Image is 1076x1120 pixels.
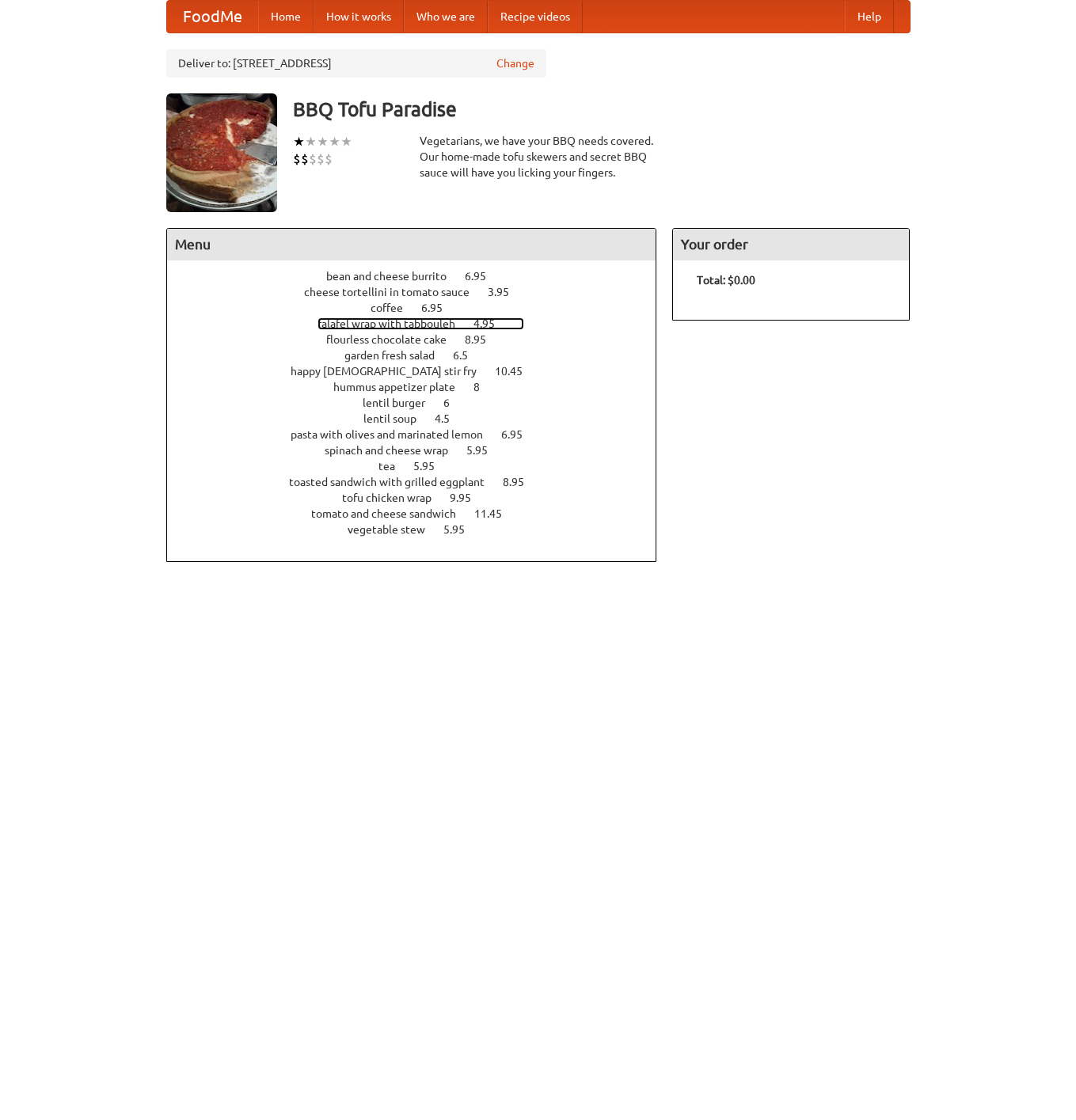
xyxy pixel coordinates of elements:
b: Total: $0.00 [697,274,755,287]
span: flourless chocolate cake [326,333,462,346]
span: 8.95 [503,476,540,488]
span: 3.95 [488,286,525,298]
span: hummus appetizer plate [333,381,471,393]
span: bean and cheese burrito [326,270,462,283]
li: $ [301,150,309,168]
a: pasta with olives and marinated lemon 6.95 [291,428,552,441]
a: toasted sandwich with grilled eggplant 8.95 [289,476,553,488]
h4: Menu [167,229,656,260]
span: tomato and cheese sandwich [311,507,472,520]
li: $ [325,150,333,168]
a: flourless chocolate cake 8.95 [326,333,515,346]
div: Vegetarians, we have your BBQ needs covered. Our home-made tofu skewers and secret BBQ sauce will... [420,133,657,180]
a: Change [496,55,534,71]
a: lentil burger 6 [363,397,479,409]
a: hummus appetizer plate 8 [333,381,509,393]
span: 5.95 [466,444,504,457]
li: $ [317,150,325,168]
a: Who we are [404,1,488,32]
a: tofu chicken wrap 9.95 [342,492,500,504]
a: cheese tortellini in tomato sauce 3.95 [304,286,538,298]
a: falafel wrap with tabbouleh 4.95 [317,317,524,330]
span: 6.95 [421,302,458,314]
a: Home [258,1,314,32]
span: 6 [443,397,466,409]
a: tomato and cheese sandwich 11.45 [311,507,531,520]
a: How it works [314,1,404,32]
span: cheese tortellini in tomato sauce [304,286,485,298]
span: 9.95 [450,492,487,504]
a: lentil soup 4.5 [363,412,479,425]
h4: Your order [673,229,909,260]
a: bean and cheese burrito 6.95 [326,270,515,283]
a: spinach and cheese wrap 5.95 [325,444,517,457]
span: coffee [371,302,419,314]
span: 6.5 [453,349,484,362]
li: ★ [329,133,340,150]
a: tea 5.95 [378,460,464,473]
span: 10.45 [495,365,538,378]
span: falafel wrap with tabbouleh [317,317,471,330]
span: spinach and cheese wrap [325,444,464,457]
a: FoodMe [167,1,258,32]
span: garden fresh salad [344,349,451,362]
span: 6.95 [465,270,502,283]
li: ★ [317,133,329,150]
span: tofu chicken wrap [342,492,447,504]
li: $ [293,150,301,168]
h3: BBQ Tofu Paradise [293,93,911,125]
a: vegetable stew 5.95 [348,523,494,536]
li: ★ [293,133,305,150]
li: ★ [305,133,317,150]
img: angular.jpg [166,93,277,212]
span: lentil burger [363,397,441,409]
a: coffee 6.95 [371,302,472,314]
div: Deliver to: [STREET_ADDRESS] [166,49,546,78]
a: happy [DEMOGRAPHIC_DATA] stir fry 10.45 [291,365,552,378]
span: vegetable stew [348,523,441,536]
a: garden fresh salad 6.5 [344,349,497,362]
span: happy [DEMOGRAPHIC_DATA] stir fry [291,365,492,378]
span: 5.95 [413,460,451,473]
span: 8.95 [465,333,502,346]
span: pasta with olives and marinated lemon [291,428,499,441]
span: toasted sandwich with grilled eggplant [289,476,500,488]
span: 11.45 [474,507,518,520]
span: tea [378,460,411,473]
span: 6.95 [501,428,538,441]
span: 4.95 [473,317,511,330]
span: 8 [473,381,496,393]
span: lentil soup [363,412,432,425]
li: ★ [340,133,352,150]
a: Help [845,1,894,32]
span: 5.95 [443,523,481,536]
a: Recipe videos [488,1,583,32]
span: 4.5 [435,412,466,425]
li: $ [309,150,317,168]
